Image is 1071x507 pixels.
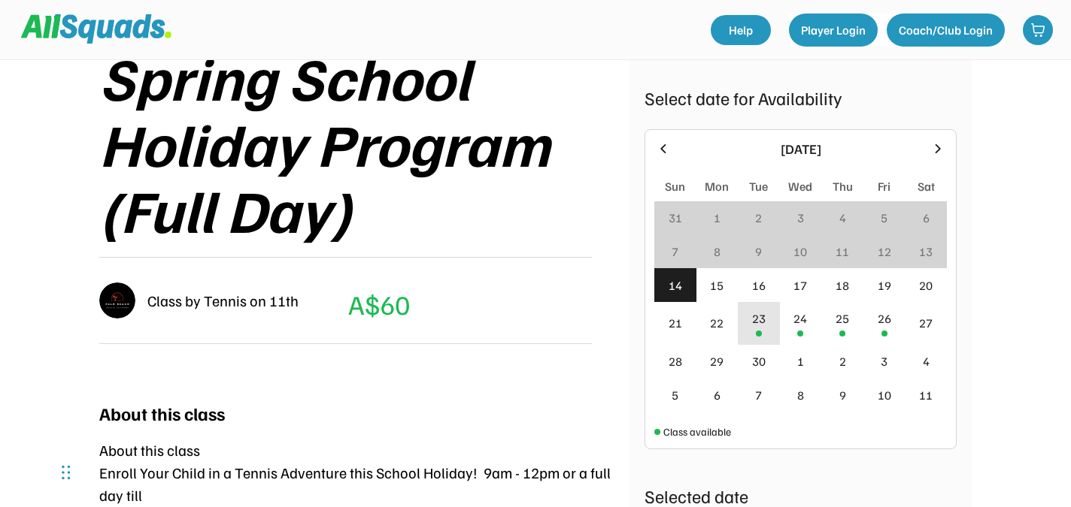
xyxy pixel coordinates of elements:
[714,243,721,261] div: 8
[348,284,410,324] div: A$60
[793,243,807,261] div: 10
[1030,23,1045,38] img: shopping-cart-01%20%281%29.svg
[878,177,890,195] div: Fri
[663,424,731,439] div: Class available
[755,209,762,227] div: 2
[21,14,171,43] img: Squad%20Logo.svg
[839,352,846,370] div: 2
[147,289,299,312] div: Class by Tennis on 11th
[714,209,721,227] div: 1
[705,177,729,195] div: Mon
[710,276,724,294] div: 15
[714,386,721,404] div: 6
[919,243,933,261] div: 13
[710,314,724,332] div: 22
[839,209,846,227] div: 4
[680,139,921,159] div: [DATE]
[710,352,724,370] div: 29
[793,276,807,294] div: 17
[788,177,812,195] div: Wed
[672,243,678,261] div: 7
[839,386,846,404] div: 9
[672,386,678,404] div: 5
[752,309,766,327] div: 23
[923,352,930,370] div: 4
[645,84,957,111] div: Select date for Availability
[919,386,933,404] div: 11
[836,276,849,294] div: 18
[881,209,887,227] div: 5
[711,15,771,45] a: Help
[836,243,849,261] div: 11
[833,177,853,195] div: Thu
[789,14,878,47] button: Player Login
[669,209,682,227] div: 31
[797,209,804,227] div: 3
[887,14,1005,47] button: Coach/Club Login
[881,352,887,370] div: 3
[755,243,762,261] div: 9
[793,309,807,327] div: 24
[99,282,135,318] img: IMG_2979.png
[878,386,891,404] div: 10
[797,386,804,404] div: 8
[99,400,225,427] div: About this class
[923,209,930,227] div: 6
[797,352,804,370] div: 1
[878,276,891,294] div: 19
[918,177,935,195] div: Sat
[669,276,682,294] div: 14
[919,276,933,294] div: 20
[669,314,682,332] div: 21
[749,177,768,195] div: Tue
[755,386,762,404] div: 7
[836,309,849,327] div: 25
[752,352,766,370] div: 30
[878,243,891,261] div: 12
[919,314,933,332] div: 27
[669,352,682,370] div: 28
[99,44,630,242] div: Spring School Holiday Program (Full Day)
[878,309,891,327] div: 26
[665,177,685,195] div: Sun
[752,276,766,294] div: 16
